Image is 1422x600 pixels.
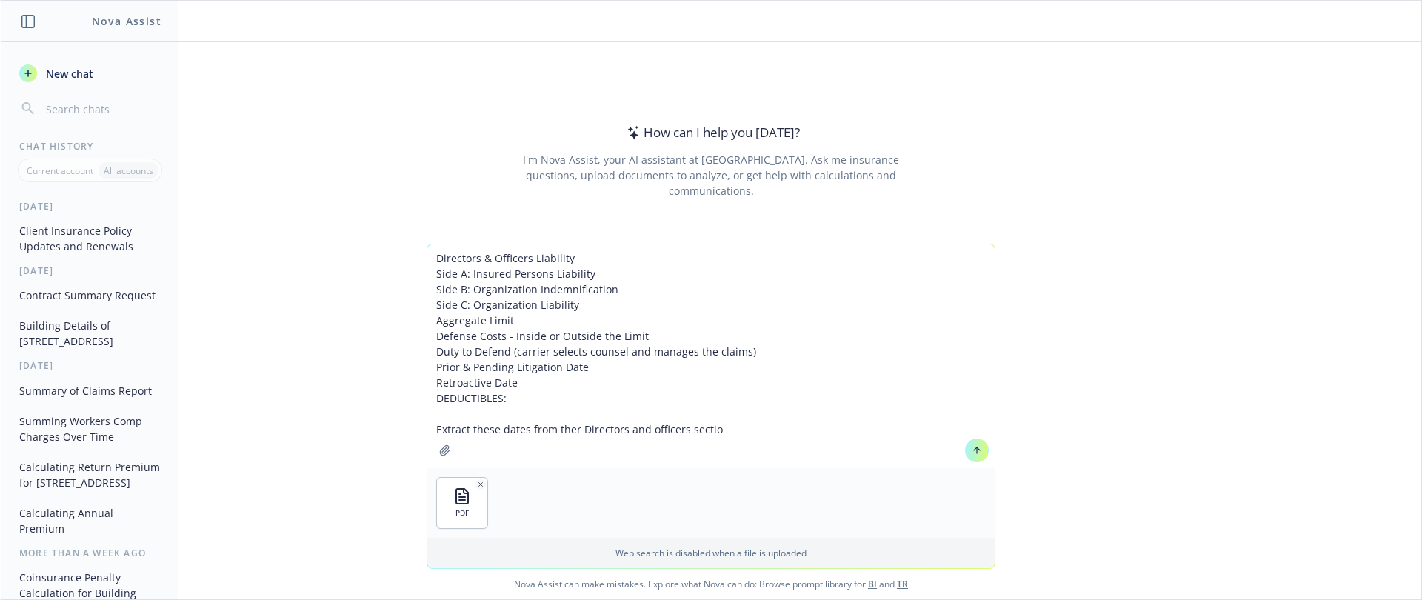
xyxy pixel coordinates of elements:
input: Search chats [43,99,161,119]
h1: Nova Assist [92,13,161,29]
button: Client Insurance Policy Updates and Renewals [13,219,167,259]
button: Calculating Return Premium for [STREET_ADDRESS] [13,455,167,495]
textarea: Directors & Officers Liability Side A: Insured Persons Liability Side B: Organization Indemnifica... [427,244,995,468]
div: Chat History [1,140,178,153]
button: Contract Summary Request [13,283,167,307]
button: Calculating Annual Premium [13,501,167,541]
div: [DATE] [1,264,178,277]
span: PDF [455,508,469,518]
button: PDF [437,478,487,528]
p: Web search is disabled when a file is uploaded [436,547,986,559]
button: Summary of Claims Report [13,379,167,403]
div: [DATE] [1,359,178,372]
p: All accounts [104,164,153,177]
button: New chat [13,60,167,87]
div: More than a week ago [1,547,178,559]
p: Current account [27,164,93,177]
button: Building Details of [STREET_ADDRESS] [13,313,167,353]
div: I'm Nova Assist, your AI assistant at [GEOGRAPHIC_DATA]. Ask me insurance questions, upload docum... [502,152,919,199]
a: TR [897,578,908,590]
span: Nova Assist can make mistakes. Explore what Nova can do: Browse prompt library for and [7,569,1415,599]
div: How can I help you [DATE]? [623,123,800,142]
button: Summing Workers Comp Charges Over Time [13,409,167,449]
span: New chat [43,66,93,81]
div: [DATE] [1,200,178,213]
a: BI [868,578,877,590]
